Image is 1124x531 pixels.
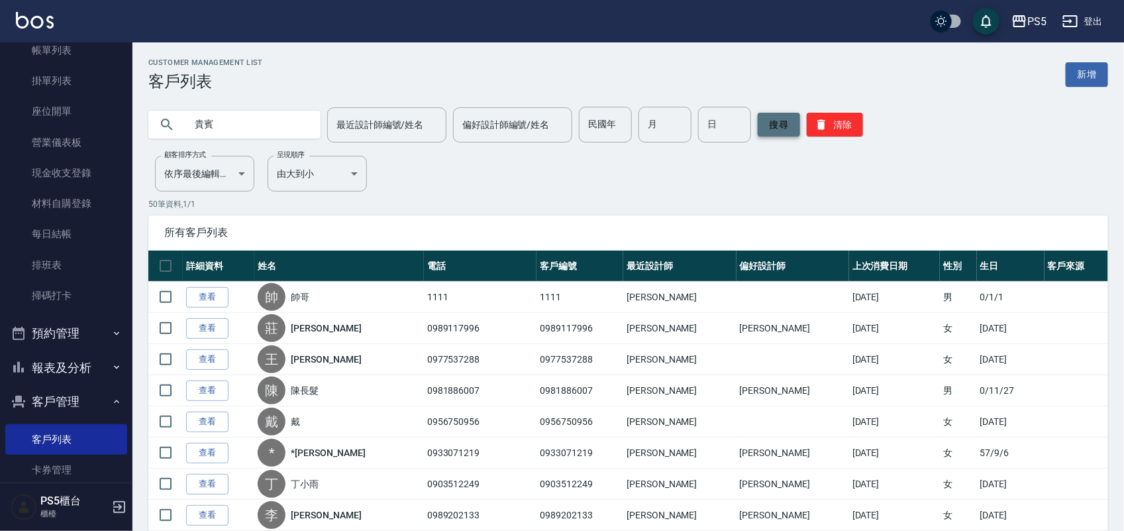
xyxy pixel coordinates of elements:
[186,349,229,370] a: 查看
[277,150,305,160] label: 呈現順序
[536,344,623,375] td: 0977537288
[186,443,229,463] a: 查看
[977,313,1045,344] td: [DATE]
[977,251,1045,282] th: 生日
[424,313,536,344] td: 0989117996
[268,156,367,192] div: 由大到小
[940,313,976,344] td: 女
[623,251,736,282] th: 最近設計師
[623,375,736,406] td: [PERSON_NAME]
[536,375,623,406] td: 0981886007
[424,344,536,375] td: 0977537288
[1057,9,1108,34] button: 登出
[849,313,940,344] td: [DATE]
[186,412,229,432] a: 查看
[940,406,976,438] td: 女
[186,505,229,526] a: 查看
[623,500,736,531] td: [PERSON_NAME]
[849,438,940,469] td: [DATE]
[164,150,206,160] label: 顧客排序方式
[536,469,623,500] td: 0903512249
[5,280,127,311] a: 掃碼打卡
[291,508,361,522] a: [PERSON_NAME]
[40,495,108,508] h5: PS5櫃台
[424,251,536,282] th: 電話
[849,344,940,375] td: [DATE]
[186,381,229,401] a: 查看
[5,384,127,419] button: 客戶管理
[977,375,1045,406] td: 0/11/27
[258,377,285,404] div: 陳
[11,494,37,520] img: Person
[258,283,285,311] div: 帥
[536,500,623,531] td: 0989202133
[977,469,1045,500] td: [DATE]
[424,500,536,531] td: 0989202133
[291,384,319,397] a: 陳長髮
[5,455,127,485] a: 卡券管理
[424,438,536,469] td: 0933071219
[849,500,940,531] td: [DATE]
[1045,251,1108,282] th: 客戶來源
[291,290,309,304] a: 帥哥
[940,344,976,375] td: 女
[849,469,940,500] td: [DATE]
[737,375,849,406] td: [PERSON_NAME]
[1066,62,1108,87] a: 新增
[291,322,361,335] a: [PERSON_NAME]
[1027,13,1047,30] div: PS5
[737,469,849,500] td: [PERSON_NAME]
[5,188,127,219] a: 材料自購登錄
[623,469,736,500] td: [PERSON_NAME]
[977,438,1045,469] td: 57/9/6
[536,313,623,344] td: 0989117996
[623,344,736,375] td: [PERSON_NAME]
[940,438,976,469] td: 女
[258,408,285,436] div: 戴
[424,282,536,313] td: 1111
[5,219,127,249] a: 每日結帳
[148,58,263,67] h2: Customer Management List
[849,375,940,406] td: [DATE]
[737,313,849,344] td: [PERSON_NAME]
[258,470,285,498] div: 丁
[940,251,976,282] th: 性別
[291,477,319,491] a: 丁小雨
[536,282,623,313] td: 1111
[849,251,940,282] th: 上次消費日期
[940,500,976,531] td: 女
[940,469,976,500] td: 女
[807,113,863,137] button: 清除
[148,198,1108,210] p: 50 筆資料, 1 / 1
[758,113,800,137] button: 搜尋
[258,501,285,529] div: 李
[5,158,127,188] a: 現金收支登錄
[536,406,623,438] td: 0956750956
[186,474,229,495] a: 查看
[291,446,365,459] a: *[PERSON_NAME]
[291,353,361,366] a: [PERSON_NAME]
[258,345,285,373] div: 王
[536,438,623,469] td: 0933071219
[5,351,127,385] button: 報表及分析
[424,375,536,406] td: 0981886007
[186,287,229,308] a: 查看
[5,66,127,96] a: 掛單列表
[940,375,976,406] td: 男
[148,72,263,91] h3: 客戶列表
[737,438,849,469] td: [PERSON_NAME]
[940,282,976,313] td: 男
[5,96,127,127] a: 座位開單
[623,282,736,313] td: [PERSON_NAME]
[186,318,229,339] a: 查看
[849,406,940,438] td: [DATE]
[849,282,940,313] td: [DATE]
[155,156,254,192] div: 依序最後編輯時間
[623,438,736,469] td: [PERSON_NAME]
[623,406,736,438] td: [PERSON_NAME]
[5,35,127,66] a: 帳單列表
[5,127,127,158] a: 營業儀表板
[623,313,736,344] td: [PERSON_NAME]
[5,250,127,280] a: 排班表
[291,415,300,428] a: 戴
